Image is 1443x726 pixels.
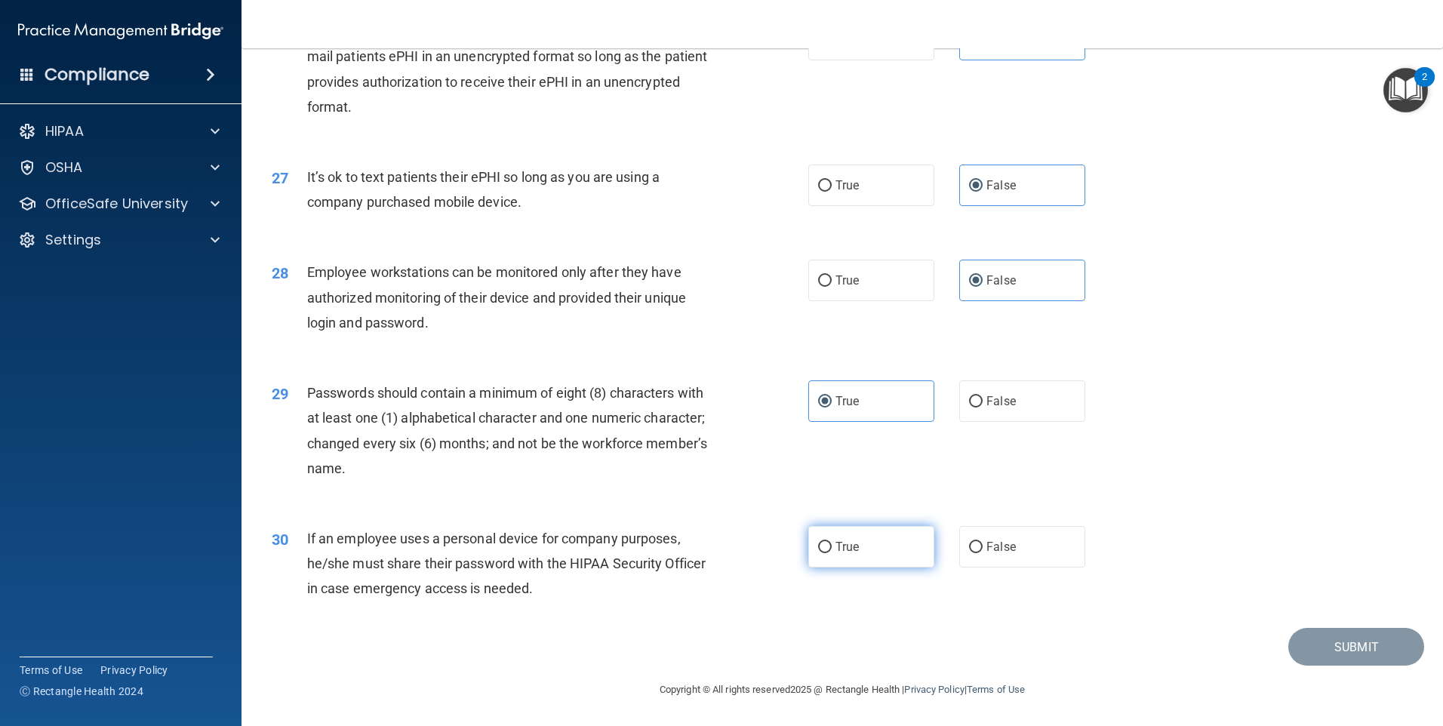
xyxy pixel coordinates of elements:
a: Privacy Policy [100,663,168,678]
span: If an employee uses a personal device for company purposes, he/she must share their password with... [307,531,706,596]
span: Passwords should contain a minimum of eight (8) characters with at least one (1) alphabetical cha... [307,385,707,476]
p: Settings [45,231,101,249]
span: False [986,394,1016,408]
p: HIPAA [45,122,84,140]
span: True [835,540,859,554]
span: 29 [272,385,288,403]
input: True [818,396,832,408]
a: Terms of Use [967,684,1025,695]
input: False [969,542,983,553]
span: Even though regular email is not secure, practices are allowed to e-mail patients ePHI in an unen... [307,23,711,115]
div: 2 [1422,77,1427,97]
a: OfficeSafe University [18,195,220,213]
span: True [835,394,859,408]
a: HIPAA [18,122,220,140]
p: OfficeSafe University [45,195,188,213]
button: Open Resource Center, 2 new notifications [1383,68,1428,112]
a: Terms of Use [20,663,82,678]
span: False [986,540,1016,554]
img: PMB logo [18,16,223,46]
a: Settings [18,231,220,249]
span: True [835,273,859,288]
p: OSHA [45,158,83,177]
div: Copyright © All rights reserved 2025 @ Rectangle Health | | [567,666,1118,714]
a: Privacy Policy [904,684,964,695]
span: Ⓒ Rectangle Health 2024 [20,684,143,699]
span: 27 [272,169,288,187]
iframe: Drift Widget Chat Controller [1182,619,1425,679]
input: True [818,180,832,192]
input: False [969,275,983,287]
input: True [818,275,832,287]
input: False [969,180,983,192]
span: 30 [272,531,288,549]
input: True [818,542,832,553]
span: It’s ok to text patients their ePHI so long as you are using a company purchased mobile device. [307,169,660,210]
input: False [969,396,983,408]
span: False [986,178,1016,192]
h4: Compliance [45,64,149,85]
a: OSHA [18,158,220,177]
span: True [835,178,859,192]
span: False [986,273,1016,288]
span: 28 [272,264,288,282]
span: Employee workstations can be monitored only after they have authorized monitoring of their device... [307,264,686,330]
